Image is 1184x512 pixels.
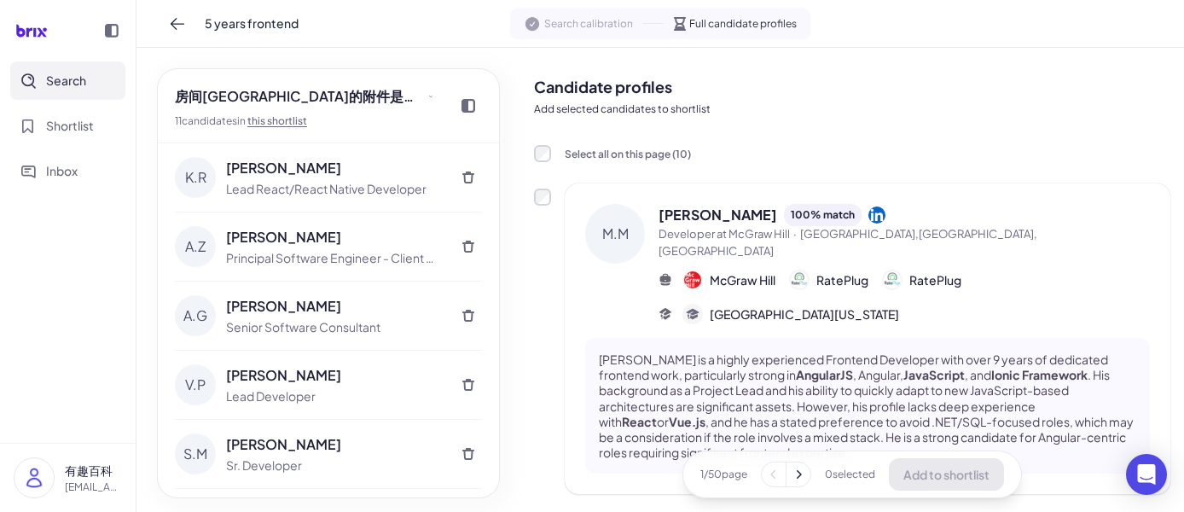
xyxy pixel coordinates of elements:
[796,367,853,382] strong: AngularJS
[793,227,797,241] span: ·
[65,480,122,495] p: [EMAIL_ADDRESS][DOMAIN_NAME]
[534,75,1170,98] h2: Candidate profiles
[659,205,777,225] span: [PERSON_NAME]
[622,414,657,429] strong: React
[10,152,125,190] button: Inbox
[175,113,441,129] div: 11 candidate s in
[175,433,216,474] div: S.M
[710,271,775,289] span: McGraw Hill
[226,227,444,247] div: [PERSON_NAME]
[226,296,444,317] div: [PERSON_NAME]
[175,86,424,107] span: 房间[GEOGRAPHIC_DATA]的附件是打开了发生的接口方式发射点发射点方法
[226,158,444,178] div: [PERSON_NAME]
[46,162,78,180] span: Inbox
[226,387,444,405] div: Lead Developer
[10,61,125,100] button: Search
[669,414,705,429] strong: Vue.js
[903,367,965,382] strong: JavaScript
[15,458,54,497] img: user_logo.png
[659,227,1037,258] span: [GEOGRAPHIC_DATA],[GEOGRAPHIC_DATA],[GEOGRAPHIC_DATA]
[884,271,901,288] img: 公司logo
[175,157,216,198] div: K.R
[659,227,790,241] span: Developer at McGraw Hill
[205,15,299,32] span: 5 years frontend
[1126,454,1167,495] div: Open Intercom Messenger
[175,226,216,267] div: A.Z
[816,271,868,289] span: RatePlug
[710,305,899,323] span: [GEOGRAPHIC_DATA][US_STATE]
[226,249,444,267] div: Principal Software Engineer - Client Web / Mobile
[689,16,797,32] span: Full candidate profiles
[65,462,122,480] p: 有趣百科
[226,365,444,386] div: [PERSON_NAME]
[565,148,691,160] span: Select all on this page ( 10 )
[784,204,862,226] div: 100 % match
[247,114,307,127] a: this shortlist
[534,145,551,162] input: Select all on this page (10)
[226,434,444,455] div: [PERSON_NAME]
[10,107,125,145] button: Shortlist
[991,367,1088,382] strong: Ionic Framework
[46,117,94,135] span: Shortlist
[700,467,747,482] span: 1 / 50 page
[585,204,645,264] div: M.M
[534,189,551,206] label: Add to shortlist
[226,180,444,198] div: Lead React/React Native Developer
[226,457,444,474] div: Sr. Developer
[168,83,441,110] button: 房间[GEOGRAPHIC_DATA]的附件是打开了发生的接口方式发射点发射点方法
[909,271,961,289] span: RatePlug
[534,102,1170,117] p: Add selected candidates to shortlist
[825,467,875,482] span: 0 selected
[226,318,444,336] div: Senior Software Consultant
[544,16,633,32] span: Search calibration
[684,271,701,288] img: 公司logo
[599,352,1136,460] p: [PERSON_NAME] is a highly experienced Frontend Developer with over 9 years of dedicated frontend ...
[175,364,216,405] div: V.P
[46,72,86,90] span: Search
[175,295,216,336] div: A.G
[791,271,808,288] img: 公司logo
